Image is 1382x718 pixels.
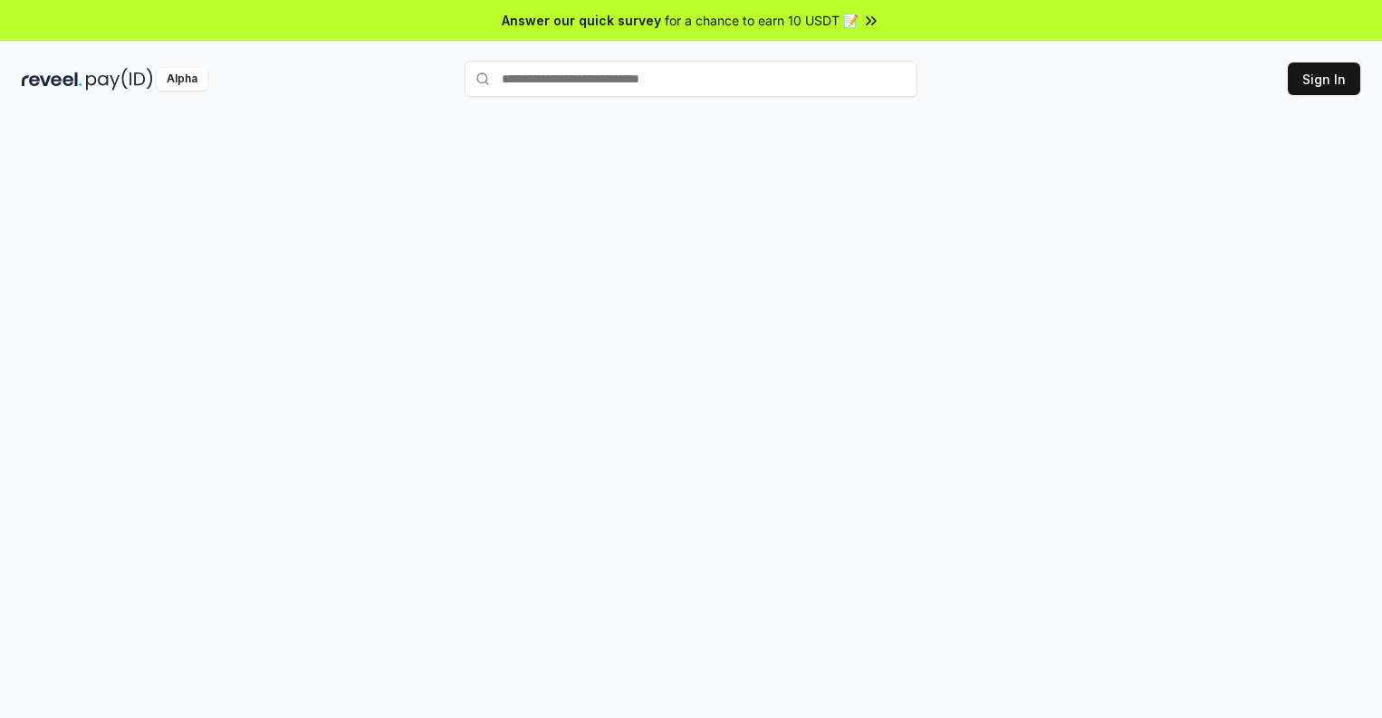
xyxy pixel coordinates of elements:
[1288,62,1360,95] button: Sign In
[22,68,82,91] img: reveel_dark
[157,68,207,91] div: Alpha
[86,68,153,91] img: pay_id
[502,11,661,30] span: Answer our quick survey
[665,11,859,30] span: for a chance to earn 10 USDT 📝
